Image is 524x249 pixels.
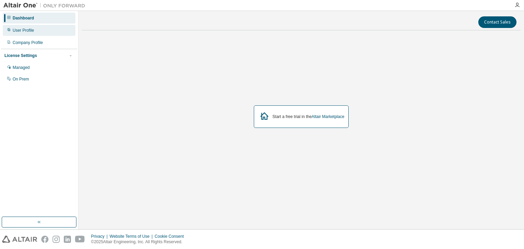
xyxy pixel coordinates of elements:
img: altair_logo.svg [2,236,37,243]
div: License Settings [4,53,37,58]
img: instagram.svg [53,236,60,243]
div: Privacy [91,234,110,239]
img: Altair One [3,2,89,9]
div: On Prem [13,76,29,82]
div: Cookie Consent [155,234,188,239]
img: facebook.svg [41,236,48,243]
div: User Profile [13,28,34,33]
div: Managed [13,65,30,70]
div: Website Terms of Use [110,234,155,239]
button: Contact Sales [478,16,516,28]
div: Dashboard [13,15,34,21]
img: linkedin.svg [64,236,71,243]
p: © 2025 Altair Engineering, Inc. All Rights Reserved. [91,239,188,245]
a: Altair Marketplace [311,114,344,119]
div: Start a free trial in the [273,114,345,119]
div: Company Profile [13,40,43,45]
img: youtube.svg [75,236,85,243]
